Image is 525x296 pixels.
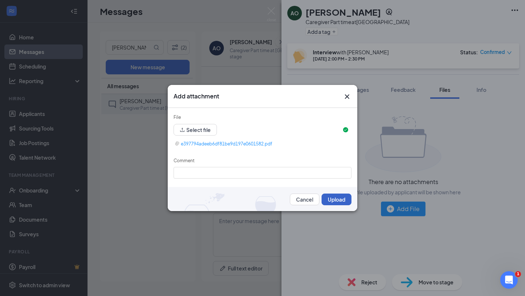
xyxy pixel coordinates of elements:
input: Comment [174,167,351,179]
label: Comment [174,158,195,163]
span: upload Select file [174,128,217,133]
span: upload [180,127,185,132]
label: File [174,114,181,120]
button: Close [343,92,351,101]
a: e397794adeeb6df81be9d197e0601582.pdf [175,140,347,148]
span: 1 [515,271,521,277]
button: Upload [322,194,351,205]
svg: Cross [343,92,351,101]
iframe: Intercom live chat [500,271,518,289]
button: upload Select file [174,124,217,136]
button: Cancel [290,194,319,205]
h3: Add attachment [174,92,219,100]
